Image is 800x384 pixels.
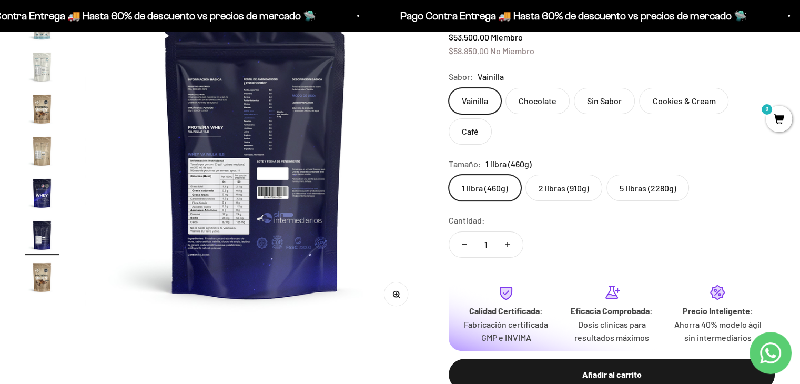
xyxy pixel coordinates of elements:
[490,46,534,56] span: No Miembro
[25,218,59,255] button: Ir al artículo 19
[673,318,762,345] p: Ahorra 40% modelo ágil sin intermediarios
[478,70,504,84] span: Vainilla
[25,50,59,87] button: Ir al artículo 15
[25,50,59,84] img: Proteína Whey
[470,368,754,381] div: Añadir al carrito
[25,218,59,252] img: Proteína Whey
[25,134,59,171] button: Ir al artículo 17
[461,318,550,345] p: Fabricación certificada GMP e INVIMA
[449,157,481,171] legend: Tamaño:
[240,7,587,24] p: Pago Contra Entrega 🚚 Hasta 60% de descuento vs precios de mercado 🛸
[25,134,59,168] img: Proteína Whey
[491,32,523,42] span: Miembro
[25,176,59,213] button: Ir al artículo 18
[766,114,792,126] a: 0
[761,103,773,116] mark: 0
[492,232,523,257] button: Aumentar cantidad
[25,176,59,210] img: Proteína Whey
[25,92,59,126] img: Proteína Whey
[449,46,489,56] span: $58.850,00
[485,157,532,171] span: 1 libra (460g)
[469,306,543,316] strong: Calidad Certificada:
[449,214,485,227] label: Cantidad:
[25,92,59,129] button: Ir al artículo 16
[682,306,753,316] strong: Precio Inteligente:
[449,32,489,42] span: $53.500,00
[25,260,59,297] button: Ir al artículo 20
[449,232,480,257] button: Reducir cantidad
[568,318,656,345] p: Dosis clínicas para resultados máximos
[25,260,59,294] img: Proteína Whey
[571,306,653,316] strong: Eficacia Comprobada:
[449,70,473,84] legend: Sabor:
